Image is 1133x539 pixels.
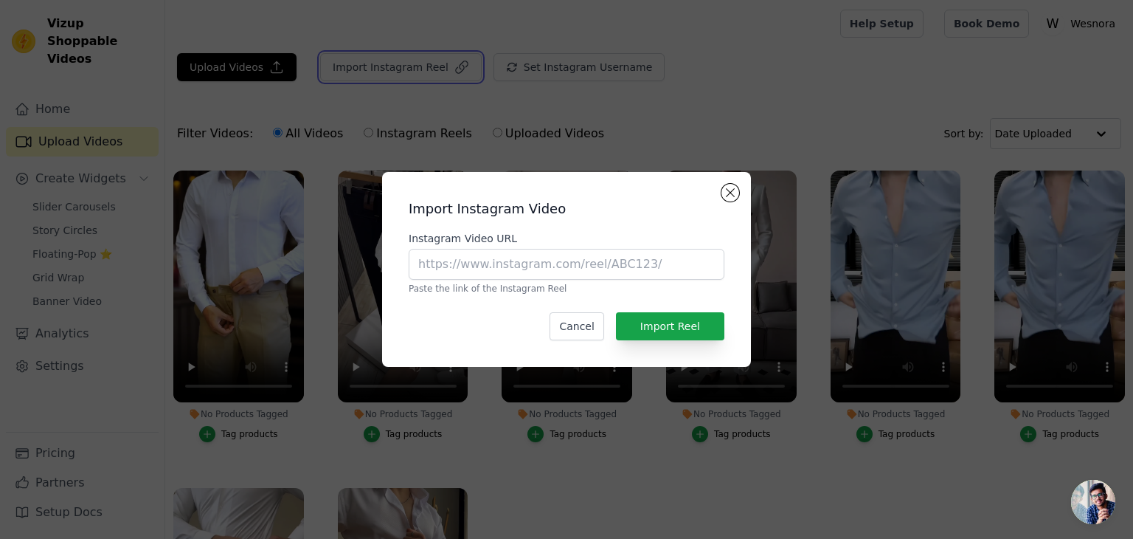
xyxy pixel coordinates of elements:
[409,283,724,295] p: Paste the link of the Instagram Reel
[409,249,724,280] input: https://www.instagram.com/reel/ABC123/
[409,231,724,246] label: Instagram Video URL
[721,184,739,202] button: Close modal
[550,312,603,340] button: Cancel
[409,199,724,219] h2: Import Instagram Video
[616,312,724,340] button: Import Reel
[1071,480,1115,524] div: Bate-papo aberto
